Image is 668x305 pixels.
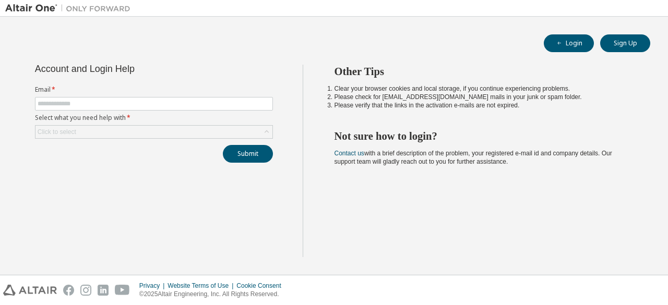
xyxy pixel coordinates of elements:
span: with a brief description of the problem, your registered e-mail id and company details. Our suppo... [335,150,612,165]
label: Select what you need help with [35,114,273,122]
div: Account and Login Help [35,65,225,73]
div: Cookie Consent [236,282,287,290]
div: Website Terms of Use [168,282,236,290]
img: altair_logo.svg [3,285,57,296]
h2: Other Tips [335,65,632,78]
button: Submit [223,145,273,163]
img: Altair One [5,3,136,14]
img: instagram.svg [80,285,91,296]
div: Click to select [35,126,272,138]
label: Email [35,86,273,94]
h2: Not sure how to login? [335,129,632,143]
p: © 2025 Altair Engineering, Inc. All Rights Reserved. [139,290,288,299]
li: Please check for [EMAIL_ADDRESS][DOMAIN_NAME] mails in your junk or spam folder. [335,93,632,101]
button: Login [544,34,594,52]
div: Click to select [38,128,76,136]
img: linkedin.svg [98,285,109,296]
img: facebook.svg [63,285,74,296]
li: Clear your browser cookies and local storage, if you continue experiencing problems. [335,84,632,93]
button: Sign Up [600,34,650,52]
li: Please verify that the links in the activation e-mails are not expired. [335,101,632,109]
div: Privacy [139,282,168,290]
a: Contact us [335,150,364,157]
img: youtube.svg [115,285,130,296]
